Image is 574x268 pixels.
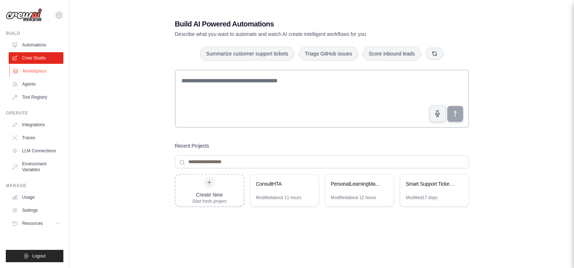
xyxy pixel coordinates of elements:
div: Start fresh project [192,198,227,204]
button: Triage GitHub issues [299,47,358,61]
a: Traces [9,132,63,144]
button: Get new suggestions [426,48,444,60]
a: Crew Studio [9,52,63,64]
iframe: Chat Widget [538,233,574,268]
button: Score inbound leads [363,47,421,61]
p: Describe what you want to automate and watch AI create intelligent workflows for you [175,30,418,38]
div: Manage [6,183,63,189]
img: Logo [6,8,42,22]
a: Settings [9,205,63,216]
button: Click to speak your automation idea [429,105,446,122]
a: Marketplace [9,65,64,77]
div: Modified about 12 hours [331,195,376,201]
div: Smart Support Ticket Management System [406,180,456,187]
h3: Recent Projects [175,142,209,149]
a: Automations [9,39,63,51]
button: Logout [6,250,63,262]
button: Summarize customer support tickets [200,47,294,61]
a: Usage [9,191,63,203]
div: Modified 17 days [406,195,437,201]
div: Build [6,30,63,36]
span: Logout [32,253,46,259]
div: Operate [6,110,63,116]
button: Resources [9,218,63,229]
h1: Build AI Powered Automations [175,19,418,29]
div: Create New [192,191,227,198]
div: ConsultHTA [256,180,306,187]
a: Environment Variables [9,158,63,176]
a: Agents [9,78,63,90]
div: Modified about 11 hours [256,195,301,201]
a: Integrations [9,119,63,131]
span: Resources [22,220,43,226]
a: Tool Registry [9,91,63,103]
a: LLM Connections [9,145,63,157]
div: PersonalLearningManager [331,180,381,187]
